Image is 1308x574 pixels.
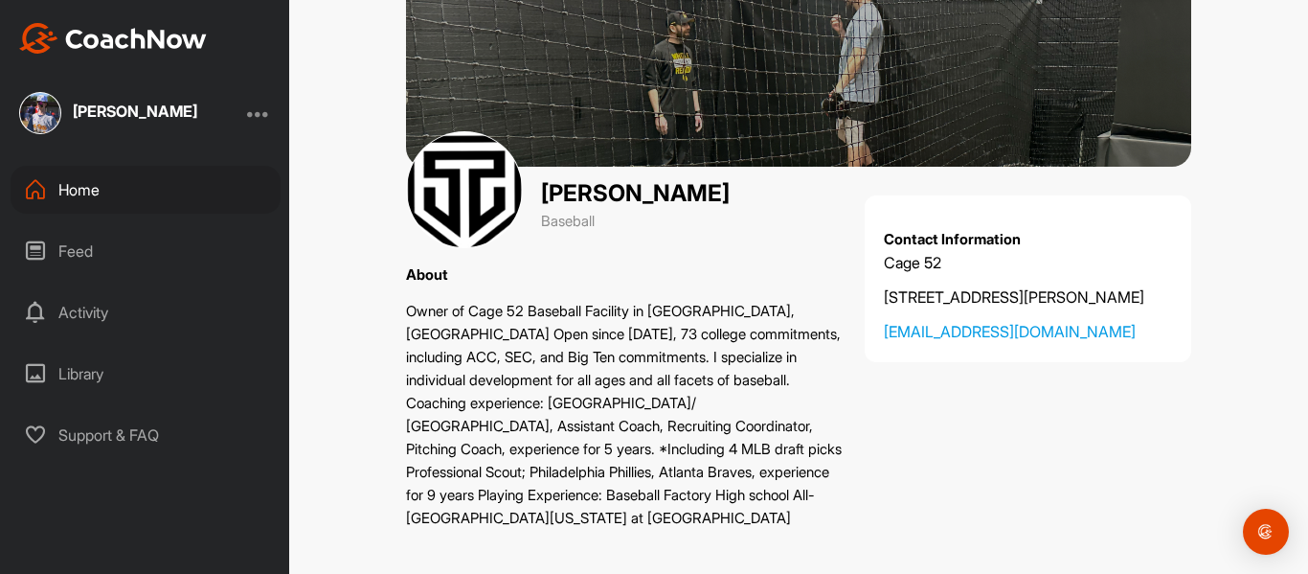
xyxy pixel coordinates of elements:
[406,131,523,248] img: cover
[11,166,281,214] div: Home
[541,176,730,211] p: [PERSON_NAME]
[19,23,207,54] img: CoachNow
[11,288,281,336] div: Activity
[19,92,61,134] img: square_1a4455a943dfbfc2b9def515121c3b0e.jpg
[73,103,197,119] div: [PERSON_NAME]
[1243,509,1289,555] div: Open Intercom Messenger
[11,350,281,398] div: Library
[406,265,448,284] label: About
[884,320,1172,343] a: [EMAIL_ADDRESS][DOMAIN_NAME]
[884,251,1172,274] p: Cage 52
[884,286,1172,309] p: [STREET_ADDRESS][PERSON_NAME]
[884,229,1172,251] p: Contact Information
[11,411,281,459] div: Support & FAQ
[406,300,842,530] p: Owner of Cage 52 Baseball Facility in [GEOGRAPHIC_DATA], [GEOGRAPHIC_DATA] Open since [DATE], 73 ...
[11,227,281,275] div: Feed
[541,211,730,233] p: Baseball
